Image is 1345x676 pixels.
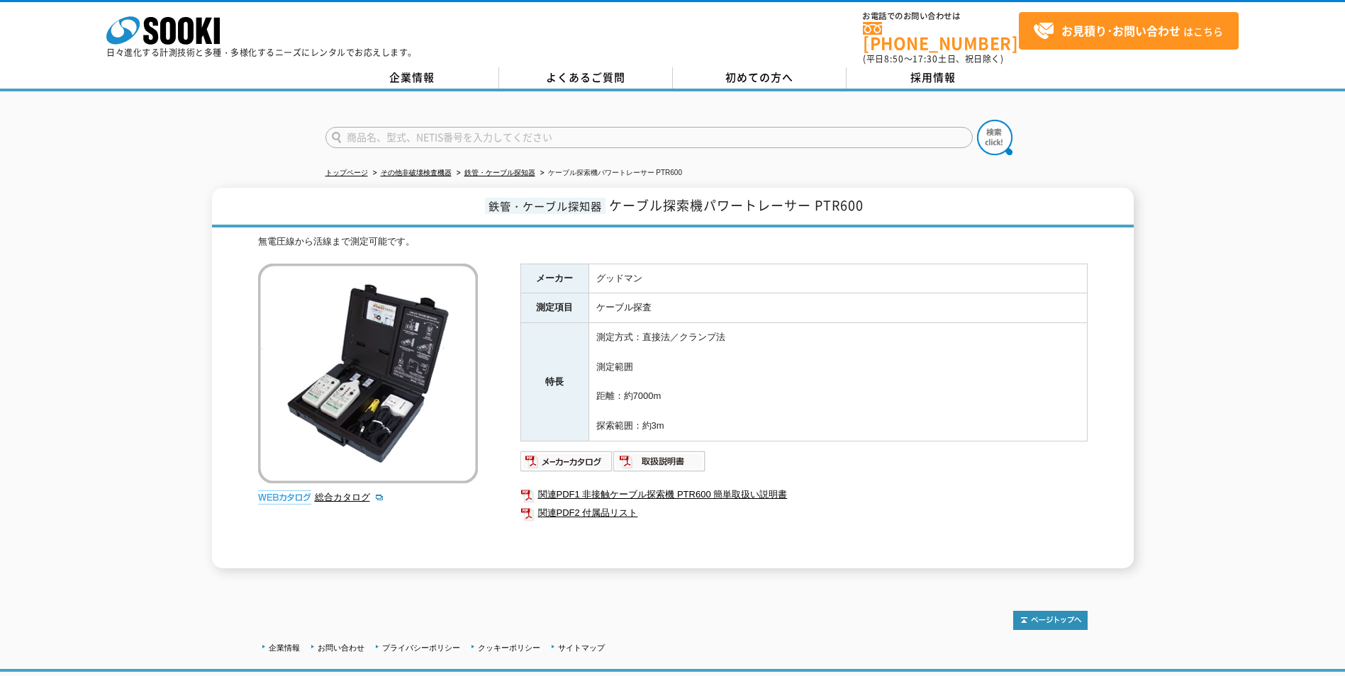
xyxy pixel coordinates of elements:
[847,67,1020,89] a: 採用情報
[1013,611,1088,630] img: トップページへ
[725,69,793,85] span: 初めての方へ
[382,643,460,652] a: プライバシーポリシー
[588,323,1087,441] td: 測定方式：直接法／クランプ法 測定範囲 距離：約7000m 探索範囲：約3m
[325,67,499,89] a: 企業情報
[258,490,311,505] img: webカタログ
[1019,12,1239,50] a: お見積り･お問い合わせはこちら
[485,198,605,214] span: 鉄管・ケーブル探知器
[520,264,588,293] th: メーカー
[520,485,1088,504] a: 関連PDF1 非接触ケーブル探索機 PTR600 簡単取扱い説明書
[520,293,588,323] th: 測定項目
[613,459,706,470] a: 取扱説明書
[609,196,864,215] span: ケーブル探索機パワートレーサー PTR600
[884,52,904,65] span: 8:50
[520,450,613,473] img: メーカーカタログ
[1061,22,1181,39] strong: お見積り･お問い合わせ
[258,235,1088,249] div: 無電圧線から活線まで測定可能です。
[315,492,384,502] a: 総合カタログ
[863,22,1019,51] a: [PHONE_NUMBER]
[106,48,417,57] p: 日々進化する計測技術と多種・多様化するニーズにレンタルでお応えします。
[977,120,1012,155] img: btn_search.png
[381,169,452,176] a: その他非破壊検査機器
[325,169,368,176] a: トップページ
[318,643,364,652] a: お問い合わせ
[269,643,300,652] a: 企業情報
[588,293,1087,323] td: ケーブル探査
[499,67,673,89] a: よくあるご質問
[558,643,605,652] a: サイトマップ
[537,166,682,181] li: ケーブル探索機パワートレーサー PTR600
[325,127,973,148] input: 商品名、型式、NETIS番号を入力してください
[520,323,588,441] th: 特長
[520,459,613,470] a: メーカーカタログ
[613,450,706,473] img: 取扱説明書
[520,504,1088,522] a: 関連PDF2 付属品リスト
[673,67,847,89] a: 初めての方へ
[588,264,1087,293] td: グッドマン
[1033,21,1223,42] span: はこちら
[478,643,540,652] a: クッキーポリシー
[258,264,478,483] img: ケーブル探索機パワートレーサー PTR600
[863,52,1003,65] span: (平日 ～ 土日、祝日除く)
[913,52,938,65] span: 17:30
[464,169,535,176] a: 鉄管・ケーブル探知器
[863,12,1019,21] span: お電話でのお問い合わせは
